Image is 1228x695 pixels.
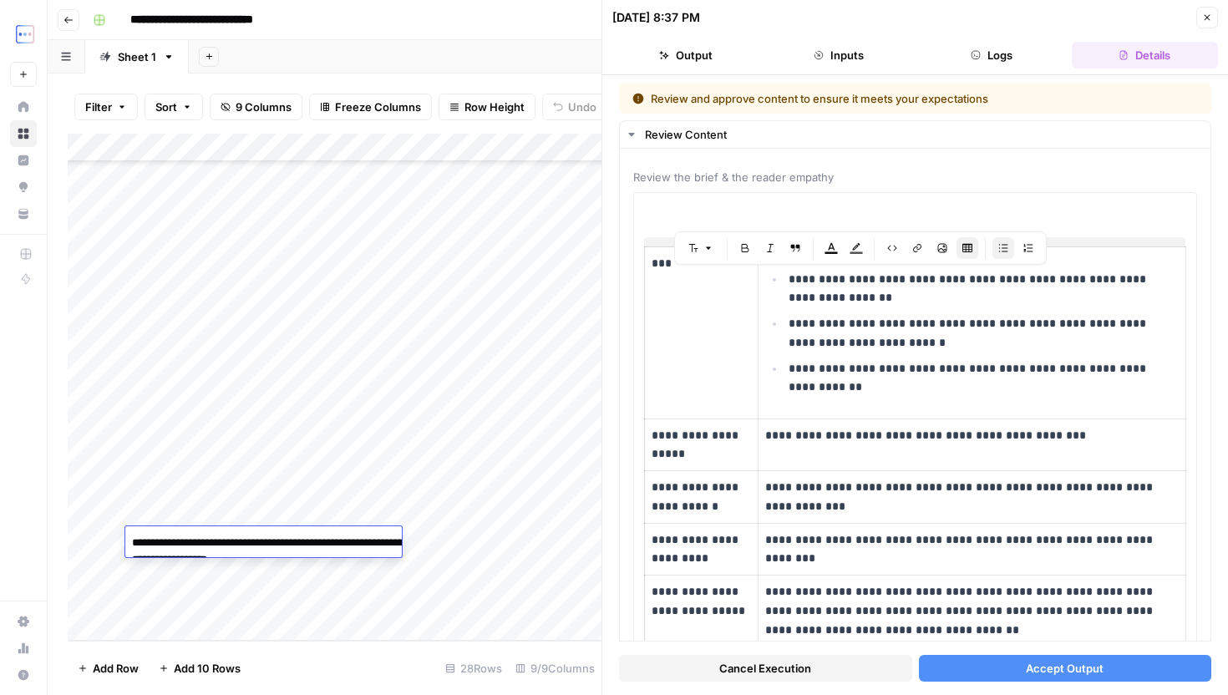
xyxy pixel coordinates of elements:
button: Filter [74,94,138,120]
a: Home [10,94,37,120]
button: Review Content [620,121,1210,148]
button: Output [612,42,759,68]
button: Inputs [765,42,911,68]
div: Review and approve content to ensure it meets your expectations [632,90,1094,107]
a: Opportunities [10,174,37,200]
button: Cancel Execution [619,655,912,682]
a: Browse [10,120,37,147]
a: Your Data [10,200,37,227]
div: [DATE] 8:37 PM [612,9,700,26]
span: 9 Columns [236,99,292,115]
button: Logs [919,42,1065,68]
span: Add 10 Rows [174,660,241,677]
button: Undo [542,94,607,120]
button: Row Height [439,94,535,120]
button: Accept Output [919,655,1212,682]
span: Sort [155,99,177,115]
button: Sort [145,94,203,120]
img: TripleDart Logo [10,19,40,49]
a: Insights [10,147,37,174]
span: Row Height [464,99,525,115]
div: 9/9 Columns [509,655,601,682]
span: Filter [85,99,112,115]
button: Add Row [68,655,149,682]
span: Add Row [93,660,139,677]
span: Freeze Columns [335,99,421,115]
span: Undo [568,99,596,115]
div: Review Content [645,126,1200,143]
a: Usage [10,635,37,662]
a: Settings [10,608,37,635]
button: Help + Support [10,662,37,688]
span: Cancel Execution [719,660,811,677]
a: Sheet 1 [85,40,189,74]
button: Add 10 Rows [149,655,251,682]
span: Review the brief & the reader empathy [633,169,1197,185]
button: Workspace: TripleDart [10,13,37,55]
button: 9 Columns [210,94,302,120]
span: Accept Output [1026,660,1104,677]
div: Sheet 1 [118,48,156,65]
button: Details [1072,42,1218,68]
button: Freeze Columns [309,94,432,120]
div: 28 Rows [439,655,509,682]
